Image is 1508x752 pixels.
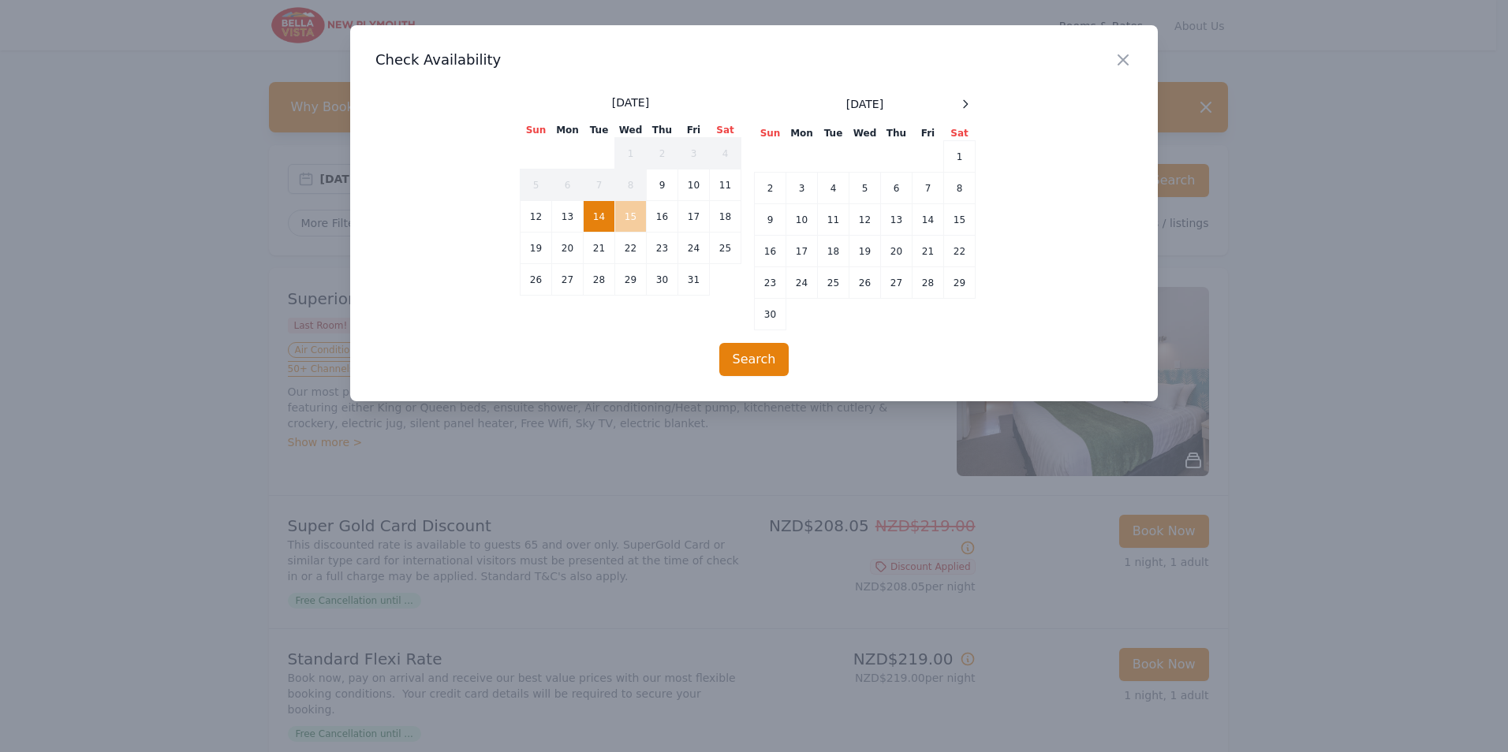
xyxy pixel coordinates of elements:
td: 4 [818,173,849,204]
td: 10 [678,169,710,201]
button: Search [719,343,789,376]
td: 9 [647,169,678,201]
td: 6 [881,173,913,204]
td: 15 [944,204,976,236]
th: Tue [818,126,849,141]
th: Fri [913,126,944,141]
td: 15 [615,201,647,233]
td: 27 [881,267,913,299]
td: 13 [552,201,584,233]
td: 9 [755,204,786,236]
td: 28 [584,264,615,296]
td: 29 [615,264,647,296]
td: 10 [786,204,818,236]
td: 17 [786,236,818,267]
td: 7 [584,169,615,201]
td: 11 [710,169,741,201]
td: 14 [913,204,944,236]
span: [DATE] [612,95,649,110]
td: 12 [849,204,881,236]
th: Wed [615,123,647,138]
th: Thu [647,123,678,138]
td: 3 [678,138,710,169]
th: Wed [849,126,881,141]
td: 19 [849,236,881,267]
td: 16 [755,236,786,267]
td: 3 [786,173,818,204]
td: 26 [521,264,552,296]
td: 23 [647,233,678,264]
span: [DATE] [846,96,883,112]
td: 28 [913,267,944,299]
th: Sat [944,126,976,141]
td: 18 [818,236,849,267]
th: Fri [678,123,710,138]
th: Mon [786,126,818,141]
th: Mon [552,123,584,138]
td: 12 [521,201,552,233]
td: 1 [944,141,976,173]
td: 20 [552,233,584,264]
td: 16 [647,201,678,233]
td: 19 [521,233,552,264]
th: Sun [521,123,552,138]
th: Thu [881,126,913,141]
td: 22 [615,233,647,264]
td: 30 [647,264,678,296]
td: 21 [584,233,615,264]
td: 11 [818,204,849,236]
td: 26 [849,267,881,299]
td: 13 [881,204,913,236]
td: 4 [710,138,741,169]
td: 2 [647,138,678,169]
td: 25 [818,267,849,299]
td: 20 [881,236,913,267]
td: 5 [521,169,552,201]
td: 7 [913,173,944,204]
td: 8 [615,169,647,201]
th: Sun [755,126,786,141]
td: 31 [678,264,710,296]
th: Sat [710,123,741,138]
td: 24 [786,267,818,299]
td: 29 [944,267,976,299]
td: 8 [944,173,976,204]
td: 27 [552,264,584,296]
td: 5 [849,173,881,204]
h3: Check Availability [375,50,1133,69]
td: 1 [615,138,647,169]
td: 22 [944,236,976,267]
td: 30 [755,299,786,330]
td: 14 [584,201,615,233]
td: 17 [678,201,710,233]
th: Tue [584,123,615,138]
td: 2 [755,173,786,204]
td: 24 [678,233,710,264]
td: 21 [913,236,944,267]
td: 23 [755,267,786,299]
td: 25 [710,233,741,264]
td: 18 [710,201,741,233]
td: 6 [552,169,584,201]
